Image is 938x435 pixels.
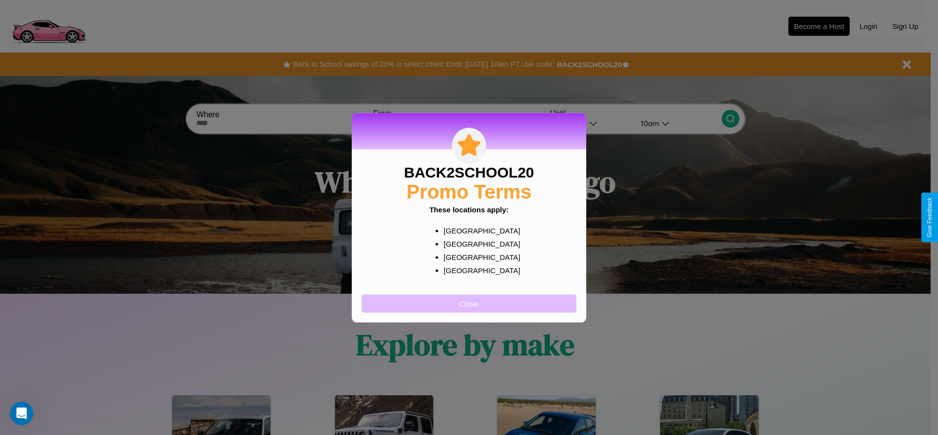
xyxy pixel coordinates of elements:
p: [GEOGRAPHIC_DATA] [443,224,514,237]
iframe: Intercom live chat [10,402,33,425]
p: [GEOGRAPHIC_DATA] [443,250,514,263]
button: Close [362,294,576,312]
h2: Promo Terms [407,180,532,203]
div: Give Feedback [926,198,933,237]
p: [GEOGRAPHIC_DATA] [443,263,514,277]
h3: BACK2SCHOOL20 [404,164,534,180]
b: These locations apply: [429,205,509,213]
p: [GEOGRAPHIC_DATA] [443,237,514,250]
